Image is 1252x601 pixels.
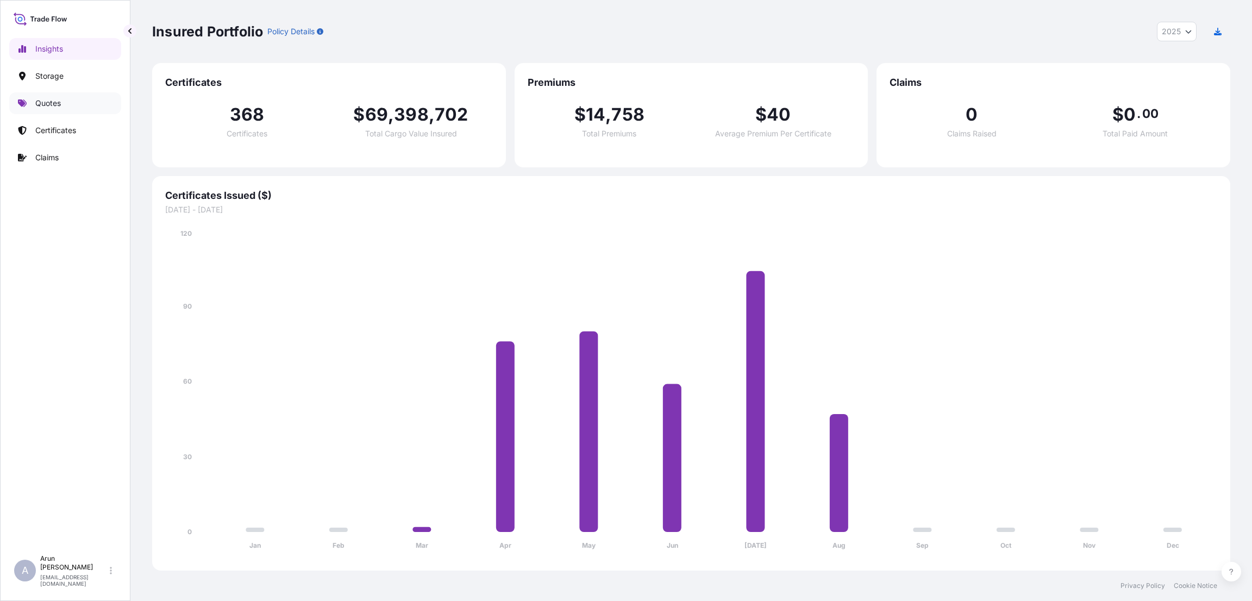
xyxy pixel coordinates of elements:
[435,106,468,123] span: 702
[1142,109,1159,118] span: 00
[1120,581,1165,590] a: Privacy Policy
[499,541,511,549] tspan: Apr
[582,541,596,549] tspan: May
[605,106,611,123] span: ,
[667,541,678,549] tspan: Jun
[1174,581,1217,590] a: Cookie Notice
[1112,106,1124,123] span: $
[966,106,978,123] span: 0
[582,130,636,137] span: Total Premiums
[1124,106,1136,123] span: 0
[165,189,1217,202] span: Certificates Issued ($)
[35,152,59,163] p: Claims
[9,147,121,168] a: Claims
[35,98,61,109] p: Quotes
[267,26,315,37] p: Policy Details
[947,130,997,137] span: Claims Raised
[183,302,192,310] tspan: 90
[353,106,365,123] span: $
[416,541,428,549] tspan: Mar
[429,106,435,123] span: ,
[832,541,846,549] tspan: Aug
[767,106,791,123] span: 40
[249,541,261,549] tspan: Jan
[1083,541,1096,549] tspan: Nov
[916,541,929,549] tspan: Sep
[183,453,192,461] tspan: 30
[1137,109,1141,118] span: .
[35,125,76,136] p: Certificates
[611,106,644,123] span: 758
[152,23,263,40] p: Insured Portfolio
[394,106,429,123] span: 398
[183,377,192,385] tspan: 60
[890,76,1217,89] span: Claims
[1000,541,1012,549] tspan: Oct
[755,106,767,123] span: $
[574,106,586,123] span: $
[9,65,121,87] a: Storage
[9,38,121,60] a: Insights
[388,106,394,123] span: ,
[165,76,493,89] span: Certificates
[187,528,192,536] tspan: 0
[35,43,63,54] p: Insights
[165,204,1217,215] span: [DATE] - [DATE]
[365,106,388,123] span: 69
[230,106,265,123] span: 368
[22,565,28,576] span: A
[744,541,767,549] tspan: [DATE]
[35,71,64,82] p: Storage
[365,130,457,137] span: Total Cargo Value Insured
[333,541,345,549] tspan: Feb
[715,130,831,137] span: Average Premium Per Certificate
[9,120,121,141] a: Certificates
[1157,22,1197,41] button: Year Selector
[1167,541,1179,549] tspan: Dec
[40,554,108,572] p: Arun [PERSON_NAME]
[227,130,267,137] span: Certificates
[528,76,855,89] span: Premiums
[9,92,121,114] a: Quotes
[1162,26,1181,37] span: 2025
[40,574,108,587] p: [EMAIL_ADDRESS][DOMAIN_NAME]
[586,106,605,123] span: 14
[1103,130,1168,137] span: Total Paid Amount
[180,229,192,237] tspan: 120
